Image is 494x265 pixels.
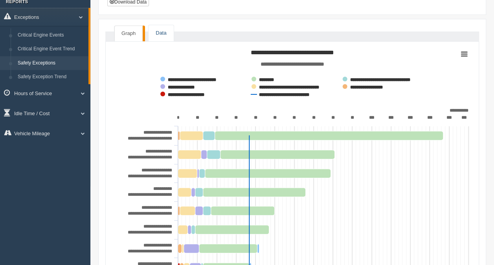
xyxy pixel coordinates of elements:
a: Data [149,25,173,41]
a: Safety Exception Trend [14,70,88,84]
a: Critical Engine Event Trend [14,42,88,56]
a: Critical Engine Events [14,28,88,42]
a: Safety Exceptions [14,56,88,70]
a: Graph [114,26,143,41]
